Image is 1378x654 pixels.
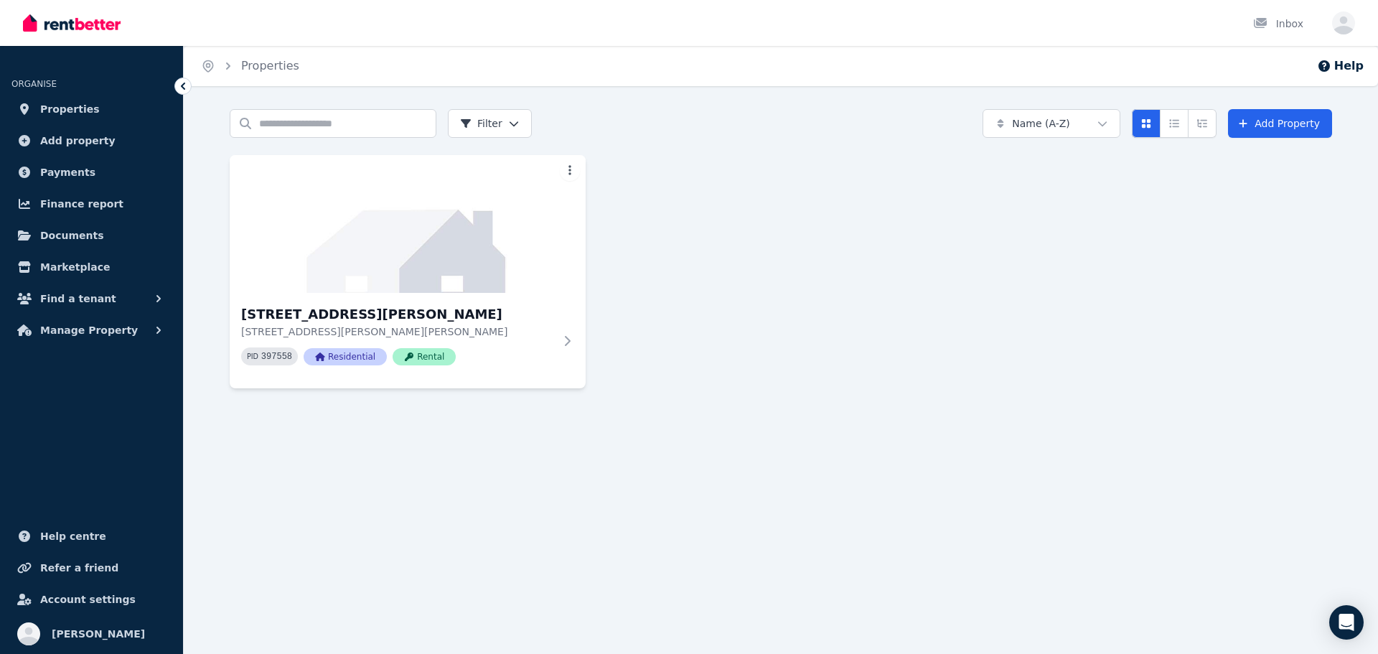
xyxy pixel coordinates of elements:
nav: Breadcrumb [184,46,317,86]
span: Help centre [40,528,106,545]
button: Card view [1132,109,1161,138]
div: Open Intercom Messenger [1329,605,1364,640]
img: Unit 3/16 Sando St, Findon [230,155,586,293]
span: Properties [40,101,100,118]
a: Add property [11,126,172,155]
h3: [STREET_ADDRESS][PERSON_NAME] [241,304,554,324]
span: Refer a friend [40,559,118,576]
button: Compact list view [1160,109,1189,138]
button: Manage Property [11,316,172,345]
span: Residential [304,348,387,365]
button: Find a tenant [11,284,172,313]
button: Help [1317,57,1364,75]
span: Documents [40,227,104,244]
span: Finance report [40,195,123,212]
span: Filter [460,116,502,131]
a: Unit 3/16 Sando St, Findon[STREET_ADDRESS][PERSON_NAME][STREET_ADDRESS][PERSON_NAME][PERSON_NAME]... [230,155,586,388]
div: Inbox [1253,17,1303,31]
button: Name (A-Z) [983,109,1120,138]
a: Payments [11,158,172,187]
span: Find a tenant [40,290,116,307]
a: Help centre [11,522,172,551]
p: [STREET_ADDRESS][PERSON_NAME][PERSON_NAME] [241,324,554,339]
a: Properties [11,95,172,123]
a: Refer a friend [11,553,172,582]
span: Marketplace [40,258,110,276]
span: Payments [40,164,95,181]
a: Properties [241,59,299,73]
button: Expanded list view [1188,109,1217,138]
small: PID [247,352,258,360]
span: Manage Property [40,322,138,339]
span: Add property [40,132,116,149]
span: [PERSON_NAME] [52,625,145,643]
button: Filter [448,109,532,138]
a: Finance report [11,190,172,218]
code: 397558 [261,352,292,362]
a: Marketplace [11,253,172,281]
button: More options [560,161,580,181]
div: View options [1132,109,1217,138]
span: Rental [393,348,456,365]
img: RentBetter [23,12,121,34]
span: ORGANISE [11,79,57,89]
span: Account settings [40,591,136,608]
a: Add Property [1228,109,1332,138]
a: Documents [11,221,172,250]
span: Name (A-Z) [1012,116,1070,131]
a: Account settings [11,585,172,614]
